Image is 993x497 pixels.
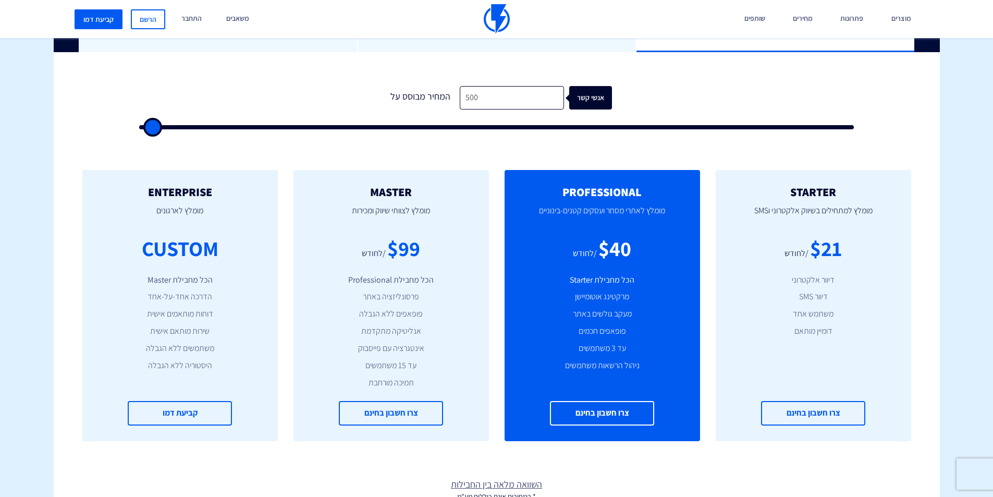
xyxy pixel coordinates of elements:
[309,325,473,337] li: אנליטיקה מתקדמת
[387,234,420,263] div: $99
[520,274,684,286] li: הכל מחבילת Starter
[309,274,473,286] li: הכל מחבילת Professional
[98,343,262,355] li: משתמשים ללא הגבלה
[731,186,896,198] h2: STARTER
[598,234,631,263] div: $40
[98,360,262,372] li: היסטוריה ללא הגבלה
[731,325,896,337] li: דומיין מותאם
[573,248,597,260] div: /לחודש
[98,325,262,337] li: שירות מותאם אישית
[784,248,808,260] div: /לחודש
[98,308,262,320] li: דוחות מותאמים אישית
[142,234,218,263] div: CUSTOM
[362,248,386,260] div: /לחודש
[309,308,473,320] li: פופאפים ללא הגבלה
[98,274,262,286] li: הכל מחבילת Master
[520,186,684,198] h2: PROFESSIONAL
[309,343,473,355] li: אינטגרציה עם פייסבוק
[128,401,232,426] a: קביעת דמו
[550,401,654,426] a: צרו חשבון בחינם
[731,291,896,303] li: דיוור SMS
[382,86,460,110] div: המחיר מבוסס על
[520,360,684,372] li: ניהול הרשאות משתמשים
[98,186,262,198] h2: ENTERPRISE
[731,198,896,234] p: מומלץ למתחילים בשיווק אלקטרוני וSMS
[131,9,165,29] a: הרשם
[520,343,684,355] li: עד 3 משתמשים
[309,360,473,372] li: עד 15 משתמשים
[309,186,473,198] h2: MASTER
[520,198,684,234] p: מומלץ לאתרי מסחר ועסקים קטנים-בינוניים
[309,377,473,389] li: תמיכה מורחבת
[339,401,443,426] a: צרו חשבון בחינם
[309,291,473,303] li: פרסונליזציה באתר
[309,198,473,234] p: מומלץ לצוותי שיווק ומכירות
[98,291,262,303] li: הדרכה אחד-על-אחד
[574,86,617,110] div: אנשי קשר
[731,274,896,286] li: דיוור אלקטרוני
[75,9,122,29] a: קביעת דמו
[761,401,865,426] a: צרו חשבון בחינם
[520,308,684,320] li: מעקב גולשים באתר
[731,308,896,320] li: משתמש אחד
[98,198,262,234] p: מומלץ לארגונים
[54,478,940,491] a: השוואה מלאה בין החבילות
[520,325,684,337] li: פופאפים חכמים
[810,234,842,263] div: $21
[520,291,684,303] li: מרקטינג אוטומיישן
